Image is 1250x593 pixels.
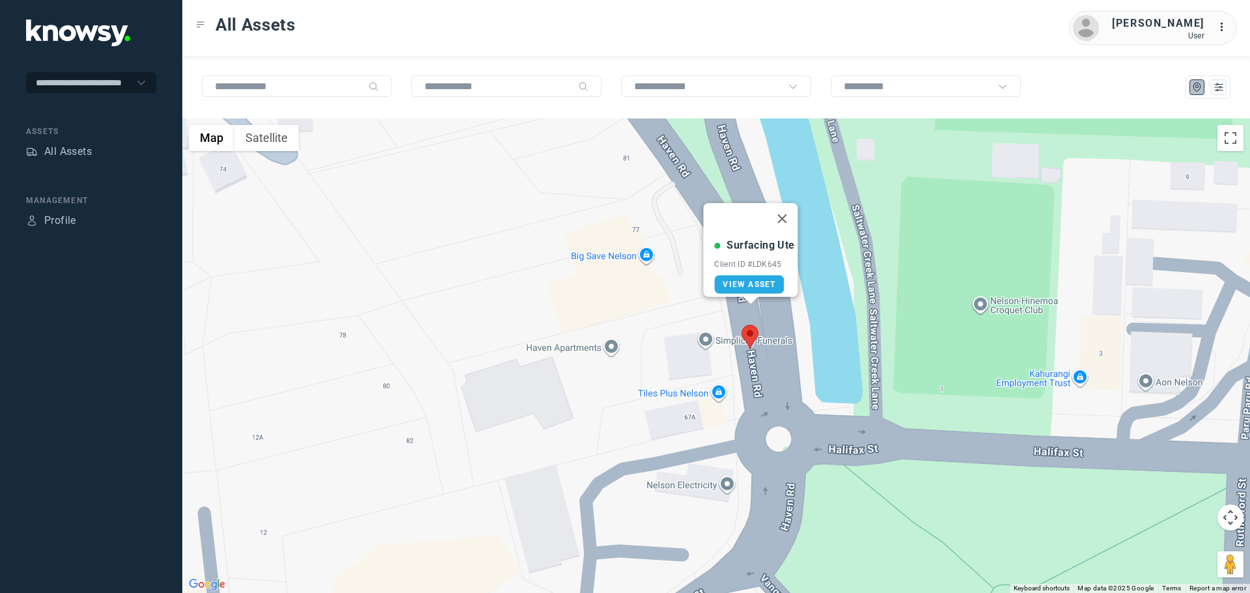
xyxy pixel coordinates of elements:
[26,215,38,227] div: Profile
[189,125,234,151] button: Show street map
[1217,551,1243,577] button: Drag Pegman onto the map to open Street View
[186,576,229,593] img: Google
[215,13,296,36] span: All Assets
[1162,585,1182,592] a: Terms
[1077,585,1154,592] span: Map data ©2025 Google
[1217,504,1243,531] button: Map camera controls
[186,576,229,593] a: Open this area in Google Maps (opens a new window)
[26,146,38,158] div: Assets
[26,144,92,159] a: AssetsAll Assets
[1014,584,1070,593] button: Keyboard shortcuts
[1218,22,1231,32] tspan: ...
[26,20,130,46] img: Application Logo
[234,125,299,151] button: Show satellite imagery
[196,20,205,29] div: Toggle Menu
[1213,81,1225,93] div: List
[26,195,156,206] div: Management
[714,260,794,269] div: Client ID #LDK645
[44,213,76,228] div: Profile
[1217,20,1233,37] div: :
[1112,31,1204,40] div: User
[26,213,76,228] a: ProfileProfile
[578,81,589,92] div: Search
[1112,16,1204,31] div: [PERSON_NAME]
[1217,20,1233,35] div: :
[368,81,379,92] div: Search
[723,280,775,289] span: View Asset
[714,275,784,294] a: View Asset
[1073,15,1099,41] img: avatar.png
[1189,585,1246,592] a: Report a map error
[767,203,798,234] button: Close
[44,144,92,159] div: All Assets
[727,238,794,253] div: Surfacing Ute
[1217,125,1243,151] button: Toggle fullscreen view
[1191,81,1203,93] div: Map
[26,126,156,137] div: Assets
